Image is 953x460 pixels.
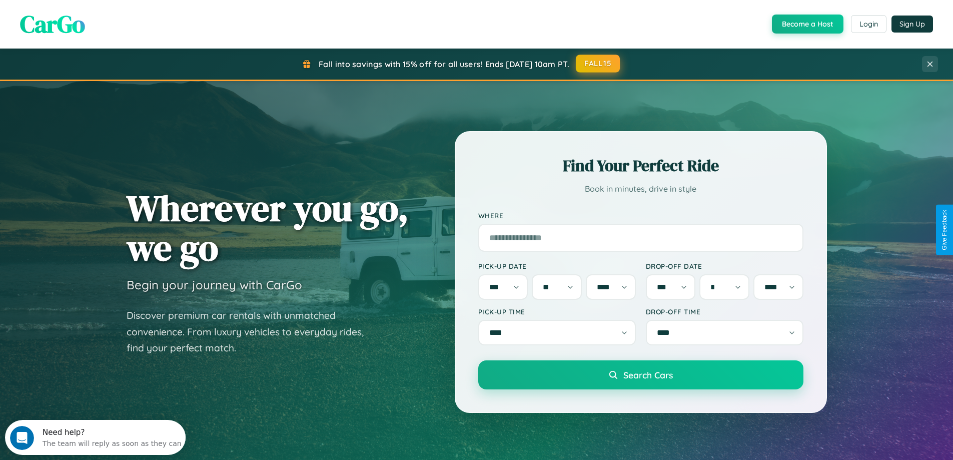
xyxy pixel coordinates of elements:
[478,155,803,177] h2: Find Your Perfect Ride
[478,360,803,389] button: Search Cars
[4,4,186,32] div: Open Intercom Messenger
[10,426,34,450] iframe: Intercom live chat
[478,307,636,316] label: Pick-up Time
[478,182,803,196] p: Book in minutes, drive in style
[623,369,673,380] span: Search Cars
[851,15,886,33] button: Login
[646,307,803,316] label: Drop-off Time
[127,307,377,356] p: Discover premium car rentals with unmatched convenience. From luxury vehicles to everyday rides, ...
[646,262,803,270] label: Drop-off Date
[5,420,186,455] iframe: Intercom live chat discovery launcher
[319,59,569,69] span: Fall into savings with 15% off for all users! Ends [DATE] 10am PT.
[891,16,933,33] button: Sign Up
[38,17,177,27] div: The team will reply as soon as they can
[478,211,803,220] label: Where
[38,9,177,17] div: Need help?
[576,55,620,73] button: FALL15
[20,8,85,41] span: CarGo
[941,210,948,250] div: Give Feedback
[478,262,636,270] label: Pick-up Date
[127,277,302,292] h3: Begin your journey with CarGo
[127,188,409,267] h1: Wherever you go, we go
[772,15,843,34] button: Become a Host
